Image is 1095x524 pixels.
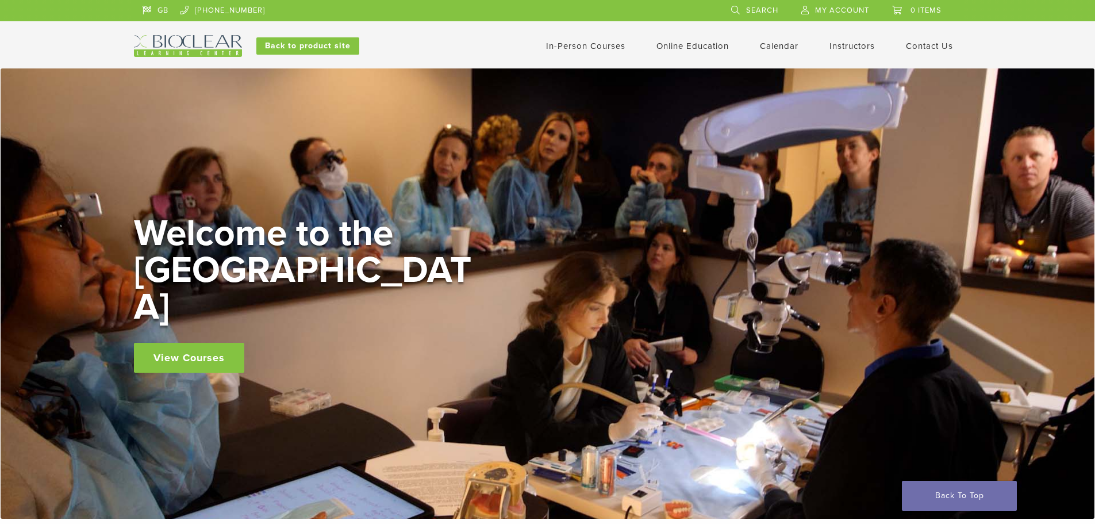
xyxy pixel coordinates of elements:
[910,6,942,15] span: 0 items
[134,215,479,326] h2: Welcome to the [GEOGRAPHIC_DATA]
[546,41,625,51] a: In-Person Courses
[815,6,869,15] span: My Account
[656,41,729,51] a: Online Education
[134,35,242,57] img: Bioclear
[829,41,875,51] a: Instructors
[906,41,953,51] a: Contact Us
[760,41,798,51] a: Calendar
[746,6,778,15] span: Search
[256,37,359,55] a: Back to product site
[134,343,244,373] a: View Courses
[902,481,1017,511] a: Back To Top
